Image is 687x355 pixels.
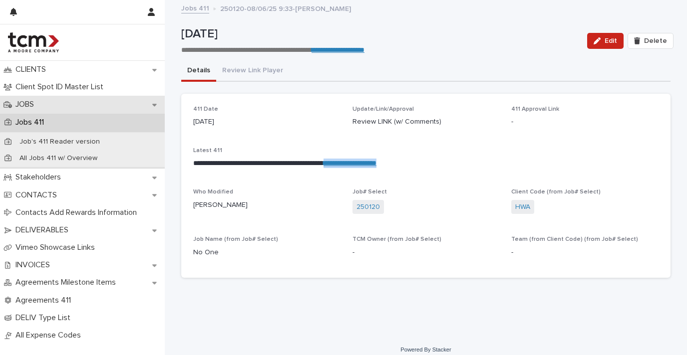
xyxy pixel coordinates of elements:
p: Stakeholders [11,173,69,182]
span: 411 Approval Link [511,106,559,112]
span: Edit [605,37,617,44]
p: Contacts Add Rewards Information [11,208,145,217]
p: All Jobs 411 w/ Overview [11,154,105,163]
span: Team (from Client Code) (from Job# Select) [511,236,638,242]
p: Agreements Milestone Items [11,278,124,287]
p: INVOICES [11,260,58,270]
p: Client Spot ID Master List [11,82,111,92]
span: Delete [644,37,667,44]
a: HWA [515,202,530,212]
a: Powered By Stacker [400,347,451,353]
button: Edit [587,33,624,49]
button: Review Link Player [216,61,289,82]
p: No One [193,247,341,258]
p: 250120-08/06/25 9:33-[PERSON_NAME] [220,2,351,13]
span: Update/Link/Approval [352,106,414,112]
a: Jobs 411 [181,2,209,13]
p: JOBS [11,100,42,109]
span: TCM Owner (from Job# Select) [352,236,441,242]
p: - [352,247,500,258]
p: CONTACTS [11,190,65,200]
span: Client Code (from Job# Select) [511,189,601,195]
span: 411 Date [193,106,218,112]
a: 250120 [356,202,380,212]
p: Review LINK (w/ Comments) [352,117,500,127]
span: Latest 411 [193,148,222,154]
span: Job Name (from Job# Select) [193,236,278,242]
p: - [511,247,659,258]
p: [PERSON_NAME] [193,200,341,210]
p: All Expense Codes [11,331,89,340]
p: CLIENTS [11,65,54,74]
p: Vimeo Showcase Links [11,243,103,252]
img: 4hMmSqQkux38exxPVZHQ [8,32,59,52]
p: Jobs 411 [11,118,52,127]
p: DELIVERABLES [11,225,76,235]
p: - [511,117,659,127]
p: [DATE] [181,27,579,41]
span: Who Modified [193,189,233,195]
p: [DATE] [193,117,341,127]
p: DELIV Type List [11,313,78,323]
button: Details [181,61,216,82]
span: Job# Select [352,189,387,195]
p: Agreements 411 [11,296,79,305]
p: Job's 411 Reader version [11,138,108,146]
button: Delete [628,33,674,49]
